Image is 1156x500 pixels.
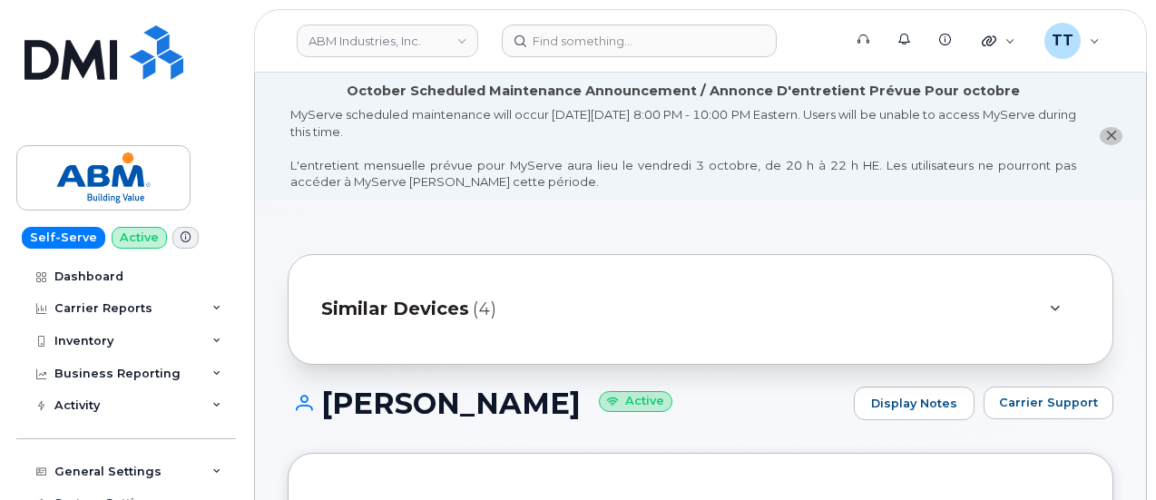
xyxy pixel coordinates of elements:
[321,296,469,322] span: Similar Devices
[1100,127,1122,146] button: close notification
[999,394,1098,411] span: Carrier Support
[288,387,845,419] h1: [PERSON_NAME]
[854,387,975,421] a: Display Notes
[599,391,672,412] small: Active
[473,296,496,322] span: (4)
[290,106,1076,191] div: MyServe scheduled maintenance will occur [DATE][DATE] 8:00 PM - 10:00 PM Eastern. Users will be u...
[984,387,1113,419] button: Carrier Support
[347,82,1020,101] div: October Scheduled Maintenance Announcement / Annonce D'entretient Prévue Pour octobre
